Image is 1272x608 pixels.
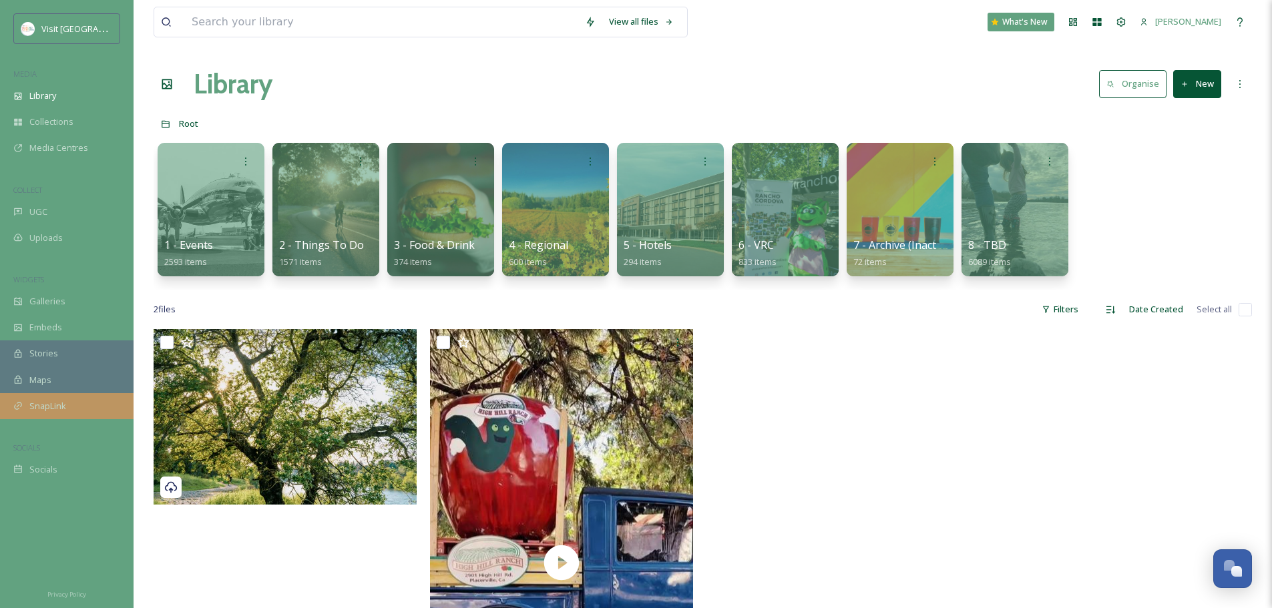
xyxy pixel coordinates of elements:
[29,115,73,128] span: Collections
[602,9,680,35] a: View all files
[738,239,777,268] a: 6 - VRC833 items
[1122,296,1190,322] div: Date Created
[1133,9,1228,35] a: [PERSON_NAME]
[21,22,35,35] img: images.png
[968,238,1006,252] span: 8 - TBD
[13,442,40,452] span: SOCIALS
[13,185,42,195] span: COLLECT
[29,232,63,244] span: Uploads
[394,239,475,268] a: 3 - Food & Drink374 items
[509,239,568,268] a: 4 - Regional600 items
[853,238,953,252] span: 7 - Archive (Inactive)
[13,274,44,284] span: WIDGETS
[853,239,953,268] a: 7 - Archive (Inactive)72 items
[279,238,364,252] span: 2 - Things To Do
[968,239,1011,268] a: 8 - TBD6089 items
[29,374,51,386] span: Maps
[1173,70,1221,97] button: New
[1035,296,1085,322] div: Filters
[279,256,322,268] span: 1571 items
[29,347,58,360] span: Stories
[179,117,198,129] span: Root
[164,238,213,252] span: 1 - Events
[29,463,57,476] span: Socials
[968,256,1011,268] span: 6089 items
[738,238,774,252] span: 6 - VRC
[194,64,272,104] a: Library
[394,238,475,252] span: 3 - Food & Drink
[509,238,568,252] span: 4 - Regional
[164,239,213,268] a: 1 - Events2593 items
[853,256,887,268] span: 72 items
[29,295,65,308] span: Galleries
[164,256,207,268] span: 2593 items
[47,590,86,599] span: Privacy Policy
[509,256,547,268] span: 600 items
[624,256,662,268] span: 294 items
[29,89,56,102] span: Library
[29,206,47,218] span: UGC
[624,238,672,252] span: 5 - Hotels
[1197,303,1232,316] span: Select all
[1099,70,1167,97] button: Organise
[1155,15,1221,27] span: [PERSON_NAME]
[1213,549,1252,588] button: Open Chat
[29,141,88,154] span: Media Centres
[13,69,37,79] span: MEDIA
[154,303,176,316] span: 2 file s
[624,239,672,268] a: 5 - Hotels294 items
[179,115,198,131] a: Root
[394,256,432,268] span: 374 items
[1099,70,1173,97] a: Organise
[154,329,417,505] img: American River - Please credit Lisa Nottingham Photography (104).jpg
[279,239,364,268] a: 2 - Things To Do1571 items
[988,13,1054,31] a: What's New
[29,400,66,412] span: SnapLink
[738,256,777,268] span: 833 items
[29,321,62,334] span: Embeds
[47,585,86,601] a: Privacy Policy
[185,7,578,37] input: Search your library
[41,22,211,35] span: Visit [GEOGRAPHIC_DATA][PERSON_NAME]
